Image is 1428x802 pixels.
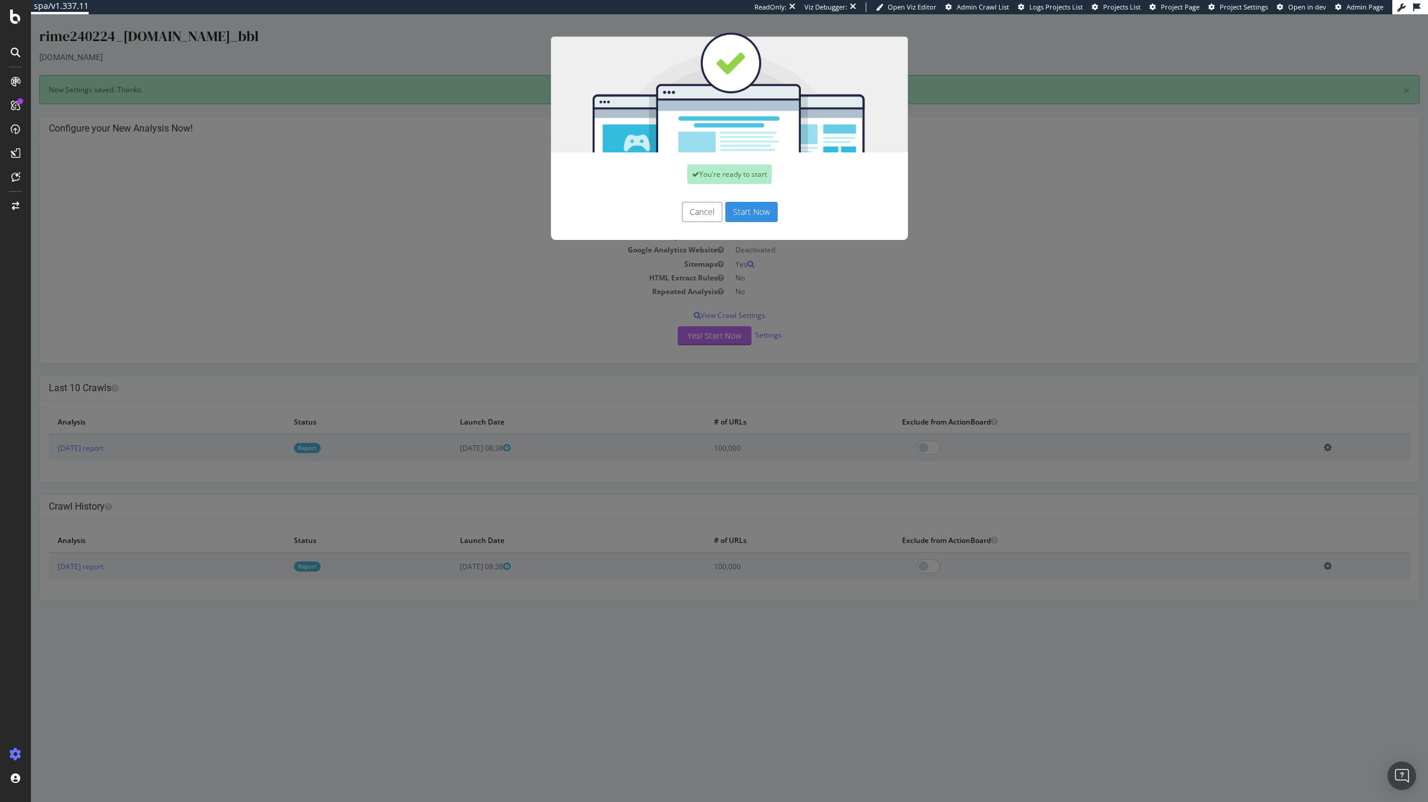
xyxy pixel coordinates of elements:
span: Logs Projects List [1029,2,1083,11]
a: Admin Crawl List [945,2,1009,12]
div: ReadOnly: [754,2,787,12]
span: Admin Crawl List [957,2,1009,11]
a: Admin Page [1335,2,1383,12]
div: Viz Debugger: [804,2,847,12]
a: Project Settings [1208,2,1268,12]
button: Cancel [651,188,691,208]
a: Project Page [1150,2,1200,12]
button: Start Now [694,188,747,208]
span: Project Settings [1220,2,1268,11]
span: Project Page [1161,2,1200,11]
a: Logs Projects List [1018,2,1083,12]
span: Open Viz Editor [888,2,937,11]
img: You're all set! [520,18,877,138]
div: Open Intercom Messenger [1388,762,1416,790]
span: Open in dev [1288,2,1326,11]
a: Open in dev [1277,2,1326,12]
a: Projects List [1092,2,1141,12]
div: You're ready to start [656,150,741,170]
span: Admin Page [1346,2,1383,11]
span: Projects List [1103,2,1141,11]
a: Open Viz Editor [876,2,937,12]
